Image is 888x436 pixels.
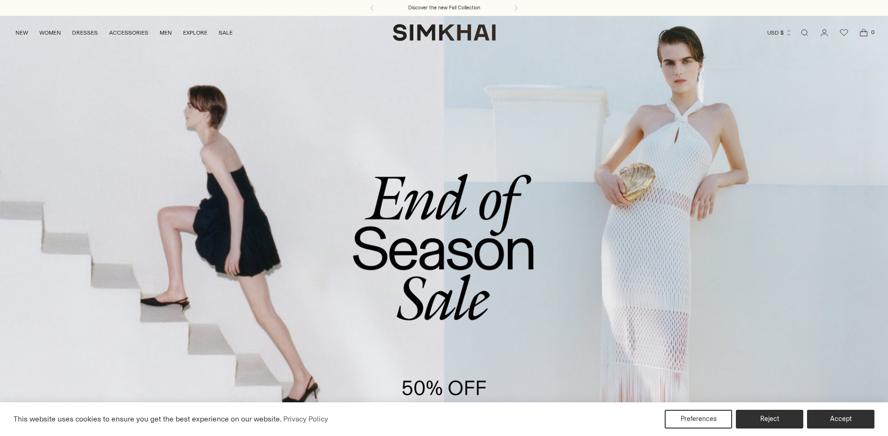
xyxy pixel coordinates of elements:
[767,22,792,43] button: USD $
[868,28,877,36] span: 0
[815,23,834,42] a: Go to the account page
[854,23,873,42] a: Open cart modal
[14,414,282,423] span: This website uses cookies to ensure you get the best experience on our website.
[665,410,732,429] button: Preferences
[160,22,172,43] a: MEN
[15,22,28,43] a: NEW
[835,23,853,42] a: Wishlist
[736,410,803,429] button: Reject
[109,22,148,43] a: ACCESSORIES
[219,22,233,43] a: SALE
[795,23,814,42] a: Open search modal
[807,410,874,429] button: Accept
[39,22,61,43] a: WOMEN
[408,4,480,12] a: Discover the new Fall Collection
[393,23,496,42] a: SIMKHAI
[183,22,207,43] a: EXPLORE
[72,22,98,43] a: DRESSES
[282,412,330,426] a: Privacy Policy (opens in a new tab)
